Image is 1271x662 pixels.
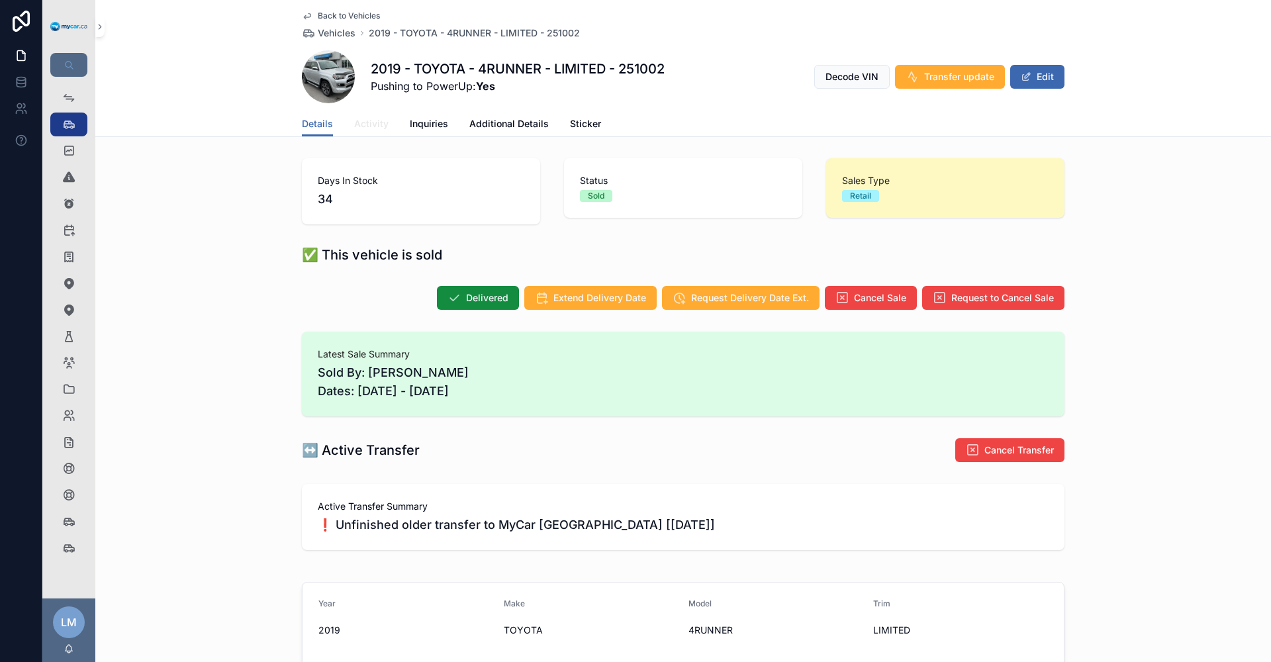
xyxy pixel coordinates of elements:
[688,624,863,637] span: 4RUNNER
[951,291,1054,305] span: Request to Cancel Sale
[302,441,420,459] h1: ↔️ Active Transfer
[469,112,549,138] a: Additional Details
[854,291,906,305] span: Cancel Sale
[354,117,389,130] span: Activity
[688,598,712,608] span: Model
[570,112,601,138] a: Sticker
[662,286,820,310] button: Request Delivery Date Ext.
[302,11,380,21] a: Back to Vehicles
[302,26,355,40] a: Vehicles
[842,174,1049,187] span: Sales Type
[553,291,646,305] span: Extend Delivery Date
[318,190,524,209] span: 34
[318,11,380,21] span: Back to Vehicles
[922,286,1064,310] button: Request to Cancel Sale
[504,598,525,608] span: Make
[410,112,448,138] a: Inquiries
[369,26,580,40] a: 2019 - TOYOTA - 4RUNNER - LIMITED - 251002
[318,624,493,637] span: 2019
[302,112,333,137] a: Details
[61,614,77,630] span: LM
[318,598,336,608] span: Year
[873,624,1048,637] span: LIMITED
[924,70,994,83] span: Transfer update
[302,117,333,130] span: Details
[1010,65,1064,89] button: Edit
[691,291,809,305] span: Request Delivery Date Ext.
[318,26,355,40] span: Vehicles
[580,174,786,187] span: Status
[318,348,1049,361] span: Latest Sale Summary
[873,598,890,608] span: Trim
[850,190,871,202] div: Retail
[895,65,1005,89] button: Transfer update
[588,190,604,202] div: Sold
[318,363,1049,401] span: Sold By: [PERSON_NAME] Dates: [DATE] - [DATE]
[318,500,1049,513] span: Active Transfer Summary
[437,286,519,310] button: Delivered
[476,79,495,93] strong: Yes
[42,77,95,577] div: scrollable content
[570,117,601,130] span: Sticker
[466,291,508,305] span: Delivered
[825,286,917,310] button: Cancel Sale
[50,22,87,32] img: App logo
[984,444,1054,457] span: Cancel Transfer
[410,117,448,130] span: Inquiries
[825,70,878,83] span: Decode VIN
[955,438,1064,462] button: Cancel Transfer
[371,78,665,94] span: Pushing to PowerUp:
[318,516,1049,534] span: ❗ Unfinished older transfer to MyCar [GEOGRAPHIC_DATA] [[DATE]]
[371,60,665,78] h1: 2019 - TOYOTA - 4RUNNER - LIMITED - 251002
[814,65,890,89] button: Decode VIN
[524,286,657,310] button: Extend Delivery Date
[354,112,389,138] a: Activity
[302,246,442,264] h1: ✅ This vehicle is sold
[504,624,679,637] span: TOYOTA
[318,174,524,187] span: Days In Stock
[469,117,549,130] span: Additional Details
